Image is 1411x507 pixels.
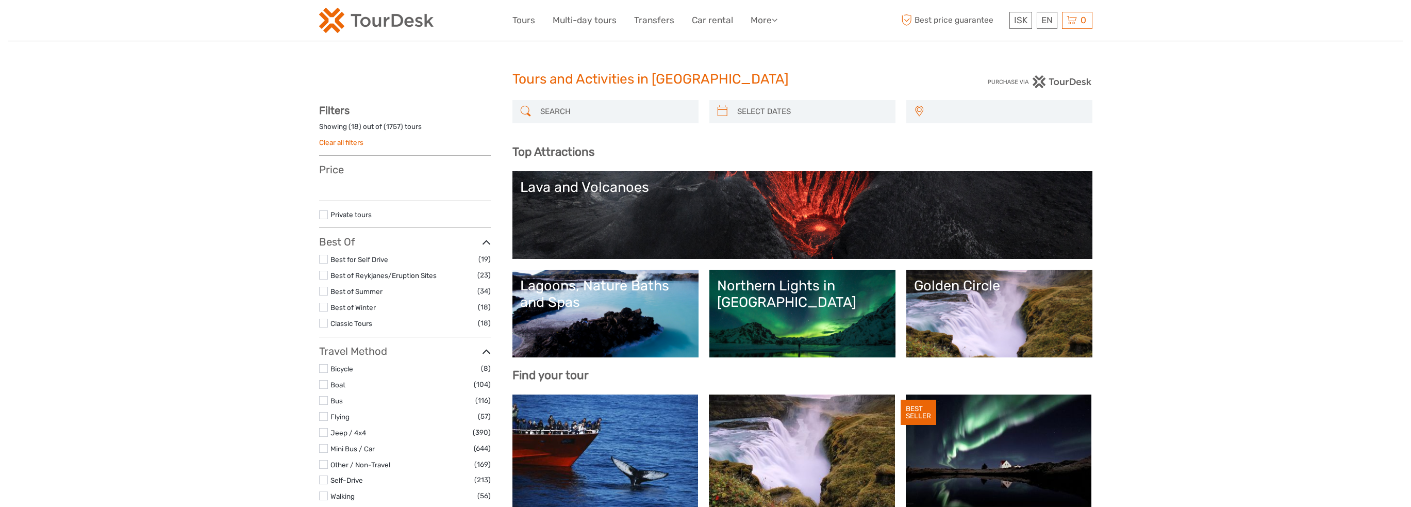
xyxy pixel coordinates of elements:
img: PurchaseViaTourDesk.png [987,75,1092,88]
b: Top Attractions [512,145,594,159]
h3: Best Of [319,236,491,248]
a: Mini Bus / Car [330,445,375,453]
a: Jeep / 4x4 [330,429,366,437]
a: Car rental [692,13,733,28]
span: (104) [474,379,491,390]
span: (8) [481,363,491,374]
span: (390) [473,427,491,438]
a: Bicycle [330,365,353,373]
a: Self-Drive [330,476,363,484]
a: Transfers [634,13,674,28]
a: Tours [512,13,535,28]
a: Private tours [330,210,372,219]
span: Best price guarantee [899,12,1007,29]
span: 0 [1079,15,1088,25]
a: Best for Self Drive [330,255,388,264]
div: Lava and Volcanoes [520,179,1085,195]
a: Boat [330,381,345,389]
a: Best of Summer [330,287,383,296]
h1: Tours and Activities in [GEOGRAPHIC_DATA] [512,71,899,88]
h3: Price [319,163,491,176]
span: (213) [474,474,491,486]
div: Golden Circle [914,277,1085,294]
a: Bus [330,397,343,405]
span: (18) [478,317,491,329]
a: Best of Reykjanes/Eruption Sites [330,271,437,280]
a: Walking [330,492,355,500]
span: (56) [477,490,491,502]
b: Find your tour [512,368,589,382]
span: (34) [477,285,491,297]
span: (169) [474,459,491,470]
a: More [751,13,777,28]
div: Northern Lights in [GEOGRAPHIC_DATA] [717,277,888,311]
a: Classic Tours [330,319,372,328]
a: Northern Lights in [GEOGRAPHIC_DATA] [717,277,888,350]
label: 18 [351,122,359,132]
div: EN [1037,12,1057,29]
a: Multi-day tours [553,13,617,28]
h3: Travel Method [319,345,491,357]
span: (57) [478,411,491,422]
a: Best of Winter [330,303,376,312]
a: Clear all filters [319,138,363,146]
label: 1757 [386,122,401,132]
img: 120-15d4194f-c635-41b9-a512-a3cb382bfb57_logo_small.png [319,8,434,33]
span: (23) [477,269,491,281]
span: (18) [478,301,491,313]
input: SEARCH [536,103,693,121]
span: (116) [475,395,491,406]
span: (644) [474,443,491,454]
strong: Filters [319,104,350,117]
a: Lagoons, Nature Baths and Spas [520,277,691,350]
a: Other / Non-Travel [330,461,390,469]
span: (19) [478,253,491,265]
span: ISK [1014,15,1027,25]
div: BEST SELLER [901,400,936,426]
div: Lagoons, Nature Baths and Spas [520,277,691,311]
a: Flying [330,413,350,421]
div: Showing ( ) out of ( ) tours [319,122,491,138]
a: Lava and Volcanoes [520,179,1085,251]
a: Golden Circle [914,277,1085,350]
input: SELECT DATES [733,103,890,121]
